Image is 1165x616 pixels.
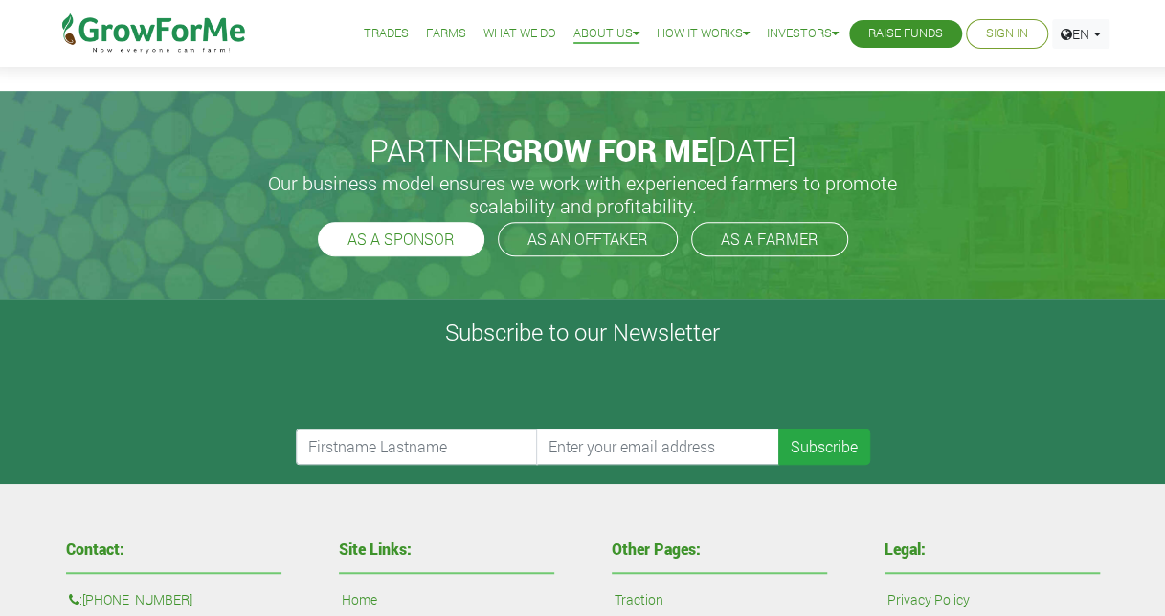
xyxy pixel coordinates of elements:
[887,589,970,610] a: Privacy Policy
[364,24,409,44] a: Trades
[318,222,484,256] a: AS A SPONSOR
[503,129,708,170] span: GROW FOR ME
[691,222,848,256] a: AS A FARMER
[885,541,1100,557] h4: Legal:
[1052,19,1109,49] a: EN
[59,132,1107,168] h2: PARTNER [DATE]
[498,222,678,256] a: AS AN OFFTAKER
[342,589,377,610] a: Home
[986,24,1028,44] a: Sign In
[778,429,870,465] button: Subscribe
[573,24,639,44] a: About Us
[868,24,943,44] a: Raise Funds
[536,429,779,465] input: Enter your email address
[615,589,663,610] a: Traction
[767,24,839,44] a: Investors
[69,589,279,610] p: :
[339,541,554,557] h4: Site Links:
[612,541,827,557] h4: Other Pages:
[483,24,556,44] a: What We Do
[296,354,587,429] iframe: reCAPTCHA
[248,171,918,217] h5: Our business model ensures we work with experienced farmers to promote scalability and profitabil...
[24,319,1141,346] h4: Subscribe to our Newsletter
[82,589,192,610] a: [PHONE_NUMBER]
[66,541,281,557] h4: Contact:
[657,24,750,44] a: How it Works
[296,429,539,465] input: Firstname Lastname
[426,24,466,44] a: Farms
